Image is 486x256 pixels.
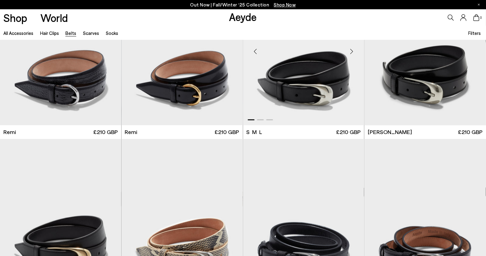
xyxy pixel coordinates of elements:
a: Aeyde [229,10,257,23]
a: S M L £210 GBP [243,125,364,139]
span: £210 GBP [458,128,483,136]
div: Next slide [343,43,361,61]
li: S [246,128,250,136]
a: All accessories [3,30,33,36]
a: Hair Clips [40,30,59,36]
div: Previous slide [246,43,265,61]
a: Scarves [83,30,99,36]
span: £210 GBP [93,128,118,136]
span: Filters [468,30,481,36]
a: Belts [65,30,76,36]
a: Shop [3,12,27,23]
li: L [259,128,262,136]
p: Out Now | Fall/Winter ‘25 Collection [190,1,296,9]
span: 0 [480,16,483,19]
ul: variant [246,128,262,136]
span: £210 GBP [336,128,361,136]
span: Navigate to /collections/new-in [274,2,296,7]
a: World [40,12,68,23]
a: Remi £210 GBP [122,125,243,139]
a: 0 [473,14,480,21]
span: Remi [125,128,138,136]
span: Remi [3,128,16,136]
a: Socks [106,30,118,36]
span: [PERSON_NAME] [368,128,412,136]
a: [PERSON_NAME] £210 GBP [364,125,486,139]
span: £210 GBP [215,128,239,136]
li: M [252,128,257,136]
